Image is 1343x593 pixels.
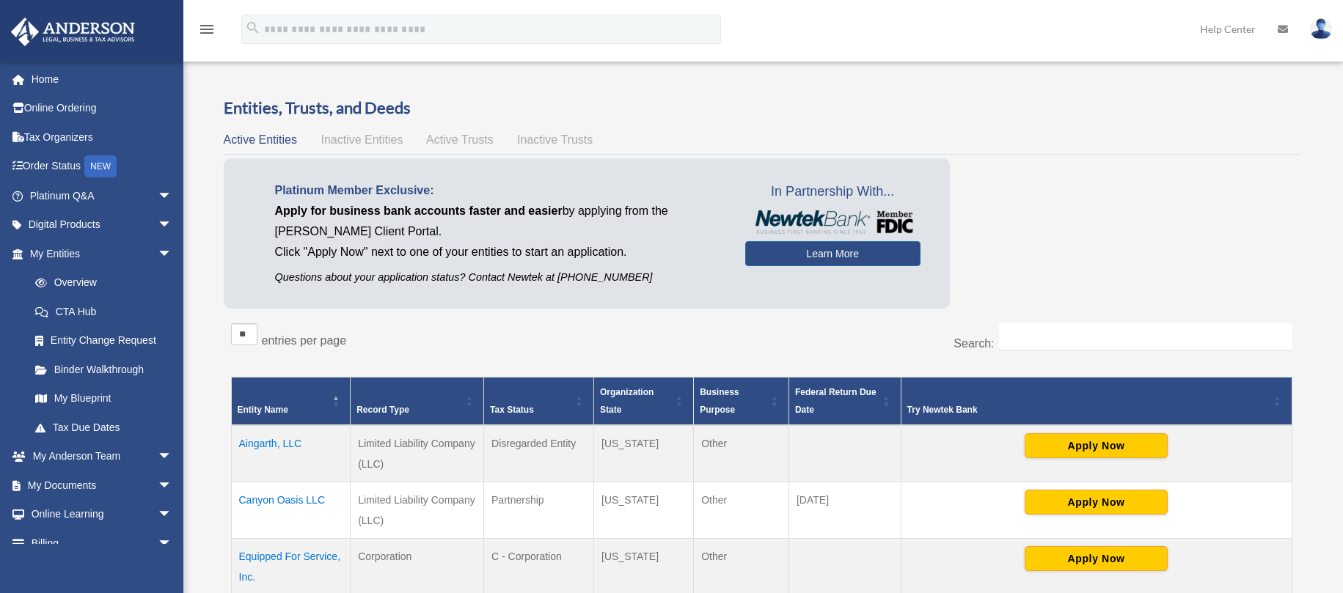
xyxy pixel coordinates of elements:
a: My Entitiesarrow_drop_down [10,239,187,268]
span: Entity Name [238,405,288,415]
td: Partnership [484,482,594,539]
span: arrow_drop_down [158,528,187,559]
label: Search: [954,337,994,350]
th: Tax Status: Activate to sort [484,377,594,426]
button: Apply Now [1025,546,1168,571]
td: Limited Liability Company (LLC) [351,425,484,482]
td: Other [694,482,789,539]
i: search [245,20,261,36]
i: menu [198,21,216,38]
a: Overview [21,268,180,298]
a: Binder Walkthrough [21,355,187,384]
a: Platinum Q&Aarrow_drop_down [10,181,194,210]
div: Try Newtek Bank [907,401,1270,419]
span: Apply for business bank accounts faster and easier [275,205,563,217]
a: CTA Hub [21,297,187,326]
span: Organization State [600,387,654,415]
td: [DATE] [788,482,901,539]
th: Federal Return Due Date: Activate to sort [788,377,901,426]
th: Business Purpose: Activate to sort [694,377,789,426]
a: Order StatusNEW [10,152,194,182]
th: Organization State: Activate to sort [594,377,694,426]
span: Tax Status [490,405,534,415]
a: Tax Due Dates [21,413,187,442]
a: Home [10,65,194,94]
span: arrow_drop_down [158,239,187,269]
td: Disregarded Entity [484,425,594,482]
h3: Entities, Trusts, and Deeds [224,97,1300,119]
th: Record Type: Activate to sort [351,377,484,426]
img: Anderson Advisors Platinum Portal [7,18,139,46]
span: Inactive Entities [321,133,403,146]
div: NEW [84,155,117,177]
span: arrow_drop_down [158,500,187,530]
a: Tax Organizers [10,122,194,152]
span: Federal Return Due Date [795,387,877,415]
th: Entity Name: Activate to invert sorting [231,377,351,426]
td: [US_STATE] [594,425,694,482]
span: arrow_drop_down [158,442,187,472]
span: Business Purpose [700,387,739,415]
a: Learn More [745,241,921,266]
img: NewtekBankLogoSM.png [753,210,913,234]
a: My Documentsarrow_drop_down [10,471,194,500]
button: Apply Now [1025,433,1168,458]
td: [US_STATE] [594,482,694,539]
td: Aingarth, LLC [231,425,351,482]
p: Questions about your application status? Contact Newtek at [PHONE_NUMBER] [275,268,723,287]
a: Online Ordering [10,94,194,123]
label: entries per page [262,334,347,347]
a: Entity Change Request [21,326,187,356]
span: arrow_drop_down [158,471,187,501]
td: Limited Liability Company (LLC) [351,482,484,539]
a: My Anderson Teamarrow_drop_down [10,442,194,471]
span: arrow_drop_down [158,210,187,240]
td: Other [694,425,789,482]
img: User Pic [1310,18,1332,40]
a: My Blueprint [21,384,187,413]
span: Active Trusts [426,133,494,146]
a: menu [198,26,216,38]
span: In Partnership With... [745,180,921,204]
span: Active Entities [224,133,297,146]
button: Apply Now [1025,490,1168,515]
span: Inactive Trusts [517,133,593,146]
p: Click "Apply Now" next to one of your entities to start an application. [275,242,723,262]
p: by applying from the [PERSON_NAME] Client Portal. [275,201,723,242]
span: arrow_drop_down [158,181,187,211]
td: Canyon Oasis LLC [231,482,351,539]
a: Billingarrow_drop_down [10,528,194,558]
span: Record Type [356,405,409,415]
p: Platinum Member Exclusive: [275,180,723,201]
th: Try Newtek Bank : Activate to sort [901,377,1292,426]
a: Digital Productsarrow_drop_down [10,210,194,240]
a: Online Learningarrow_drop_down [10,500,194,529]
